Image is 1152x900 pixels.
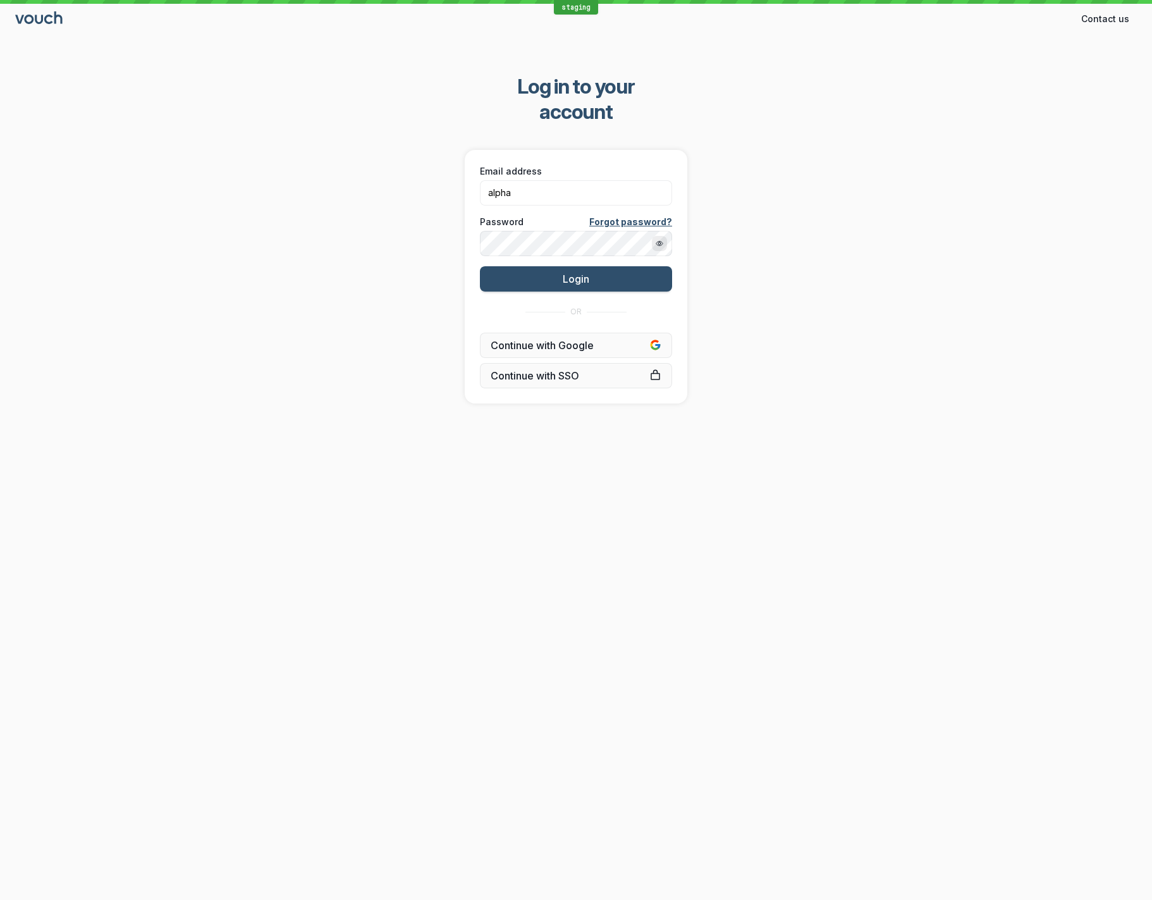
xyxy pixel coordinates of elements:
span: Email address [480,165,542,178]
span: Password [480,216,524,228]
span: OR [570,307,582,317]
span: Login [563,273,589,285]
a: Continue with SSO [480,363,672,388]
button: Show password [652,236,667,251]
button: Contact us [1074,9,1137,29]
button: Continue with Google [480,333,672,358]
span: Continue with Google [491,339,661,352]
span: Log in to your account [482,74,671,125]
a: Forgot password? [589,216,672,228]
span: Contact us [1081,13,1129,25]
a: Go to sign in [15,14,64,25]
span: Continue with SSO [491,369,661,382]
button: Login [480,266,672,292]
